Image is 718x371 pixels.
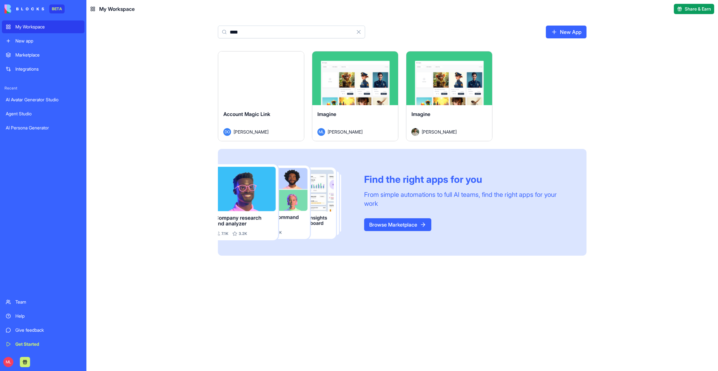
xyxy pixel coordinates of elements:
[685,6,711,12] span: Share & Earn
[15,341,81,347] div: Get Started
[674,4,714,14] button: Share & Earn
[2,49,84,61] a: Marketplace
[2,310,84,322] a: Help
[15,299,81,305] div: Team
[2,324,84,336] a: Give feedback
[4,4,44,13] img: logo
[99,5,135,13] span: My Workspace
[317,128,325,136] span: ML
[2,296,84,308] a: Team
[4,4,65,13] a: BETA
[15,24,81,30] div: My Workspace
[223,128,231,136] span: DO
[2,107,84,120] a: Agent Studio
[6,97,81,103] div: AI Avatar Generator Studio
[312,51,398,141] a: ImagineML[PERSON_NAME]
[317,111,336,117] span: Imagine
[49,4,65,13] div: BETA
[411,128,419,136] img: Avatar
[15,66,81,72] div: Integrations
[364,174,571,185] div: Find the right apps for you
[411,111,430,117] span: Imagine
[352,26,365,38] button: Clear
[2,93,84,106] a: AI Avatar Generator Studio
[15,52,81,58] div: Marketplace
[223,111,270,117] span: Account Magic Link
[2,20,84,33] a: My Workspace
[15,38,81,44] div: New app
[3,357,13,367] span: ML
[328,128,363,135] span: [PERSON_NAME]
[2,86,84,91] span: Recent
[546,26,586,38] a: New App
[2,338,84,351] a: Get Started
[2,63,84,75] a: Integrations
[234,128,268,135] span: [PERSON_NAME]
[2,35,84,47] a: New app
[6,111,81,117] div: Agent Studio
[6,125,81,131] div: AI Persona Generator
[15,313,81,319] div: Help
[2,121,84,134] a: AI Persona Generator
[218,164,354,241] img: Frame_181_egmpey.png
[406,51,492,141] a: ImagineAvatar[PERSON_NAME]
[422,128,457,135] span: [PERSON_NAME]
[364,190,571,208] div: From simple automations to full AI teams, find the right apps for your work
[15,327,81,333] div: Give feedback
[218,51,304,141] a: Account Magic LinkDO[PERSON_NAME]
[364,218,431,231] a: Browse Marketplace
